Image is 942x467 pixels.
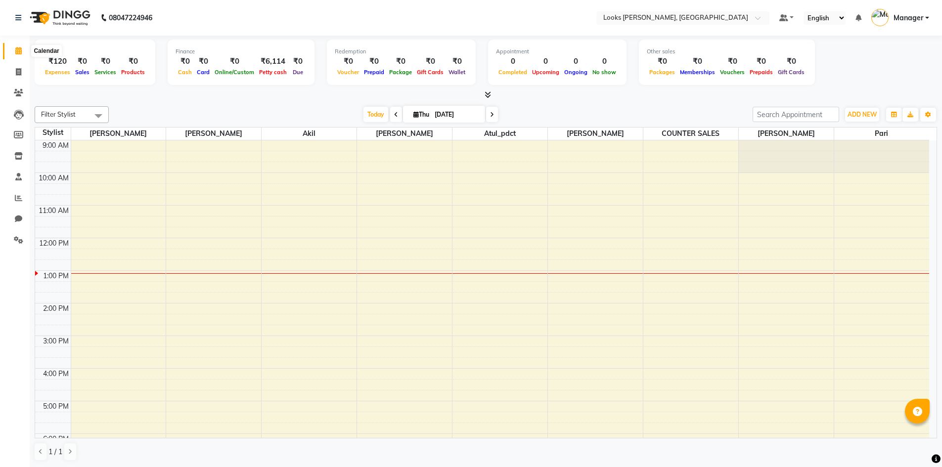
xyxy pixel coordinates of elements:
[446,56,468,67] div: ₹0
[834,127,930,140] span: Pari
[361,69,387,76] span: Prepaid
[25,4,93,32] img: logo
[73,56,92,67] div: ₹0
[894,13,923,23] span: Manager
[41,271,71,281] div: 1:00 PM
[548,127,643,140] span: [PERSON_NAME]
[747,69,775,76] span: Prepaids
[92,56,119,67] div: ₹0
[335,69,361,76] span: Voucher
[41,110,76,118] span: Filter Stylist
[31,45,61,57] div: Calendar
[496,56,530,67] div: 0
[677,56,718,67] div: ₹0
[747,56,775,67] div: ₹0
[647,69,677,76] span: Packages
[562,69,590,76] span: Ongoing
[775,69,807,76] span: Gift Cards
[496,47,619,56] div: Appointment
[41,336,71,346] div: 3:00 PM
[37,206,71,216] div: 11:00 AM
[845,108,879,122] button: ADD NEW
[37,173,71,183] div: 10:00 AM
[41,369,71,379] div: 4:00 PM
[363,107,388,122] span: Today
[677,69,718,76] span: Memberships
[562,56,590,67] div: 0
[590,56,619,67] div: 0
[194,56,212,67] div: ₹0
[848,111,877,118] span: ADD NEW
[387,69,414,76] span: Package
[739,127,834,140] span: [PERSON_NAME]
[647,47,807,56] div: Other sales
[590,69,619,76] span: No show
[530,69,562,76] span: Upcoming
[361,56,387,67] div: ₹0
[176,47,307,56] div: Finance
[41,140,71,151] div: 9:00 AM
[73,69,92,76] span: Sales
[530,56,562,67] div: 0
[289,56,307,67] div: ₹0
[446,69,468,76] span: Wallet
[166,127,261,140] span: [PERSON_NAME]
[387,56,414,67] div: ₹0
[718,56,747,67] div: ₹0
[119,56,147,67] div: ₹0
[871,9,889,26] img: Manager
[718,69,747,76] span: Vouchers
[357,127,452,140] span: [PERSON_NAME]
[262,127,357,140] span: Akil
[432,107,481,122] input: 2025-09-04
[414,69,446,76] span: Gift Cards
[257,69,289,76] span: Petty cash
[41,434,71,444] div: 6:00 PM
[43,56,73,67] div: ₹120
[43,69,73,76] span: Expenses
[119,69,147,76] span: Products
[176,56,194,67] div: ₹0
[37,238,71,249] div: 12:00 PM
[753,107,839,122] input: Search Appointment
[41,401,71,412] div: 5:00 PM
[35,127,71,138] div: Stylist
[643,127,738,140] span: COUNTER SALES
[647,56,677,67] div: ₹0
[775,56,807,67] div: ₹0
[496,69,530,76] span: Completed
[335,47,468,56] div: Redemption
[43,47,147,56] div: Total
[411,111,432,118] span: Thu
[41,303,71,314] div: 2:00 PM
[212,56,257,67] div: ₹0
[71,127,166,140] span: [PERSON_NAME]
[48,447,62,457] span: 1 / 1
[212,69,257,76] span: Online/Custom
[452,127,547,140] span: Atul_pdct
[290,69,306,76] span: Due
[92,69,119,76] span: Services
[257,56,289,67] div: ₹6,114
[335,56,361,67] div: ₹0
[194,69,212,76] span: Card
[176,69,194,76] span: Cash
[414,56,446,67] div: ₹0
[109,4,152,32] b: 08047224946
